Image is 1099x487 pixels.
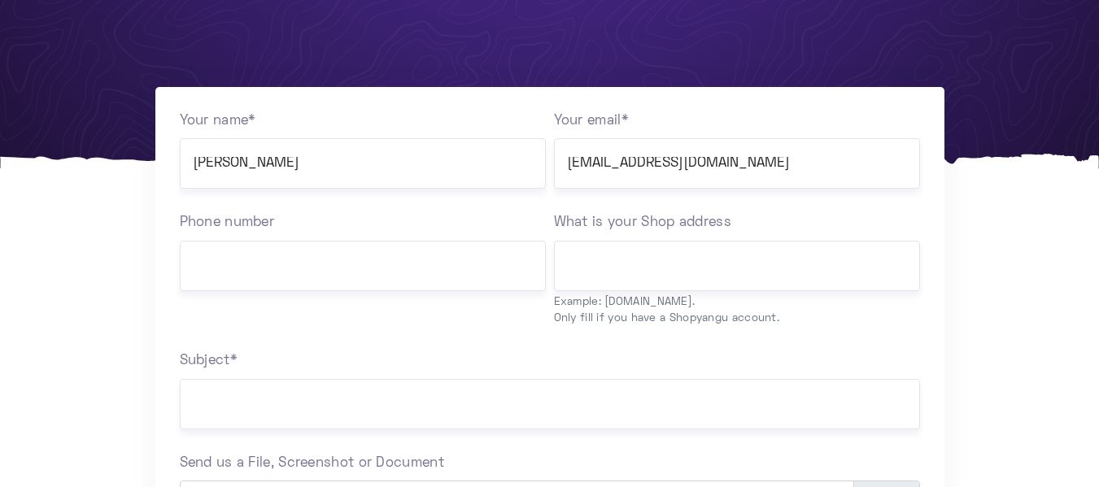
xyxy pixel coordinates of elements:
[180,213,275,234] label: Phone number
[180,454,444,475] label: Send us a File, Screenshot or Document
[180,111,256,133] label: Your name
[554,111,629,133] label: Your email
[180,351,238,372] label: Subject
[554,213,732,234] label: What is your Shop address
[554,294,920,328] small: Example: [DOMAIN_NAME]. Only fill if you have a Shopyangu account.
